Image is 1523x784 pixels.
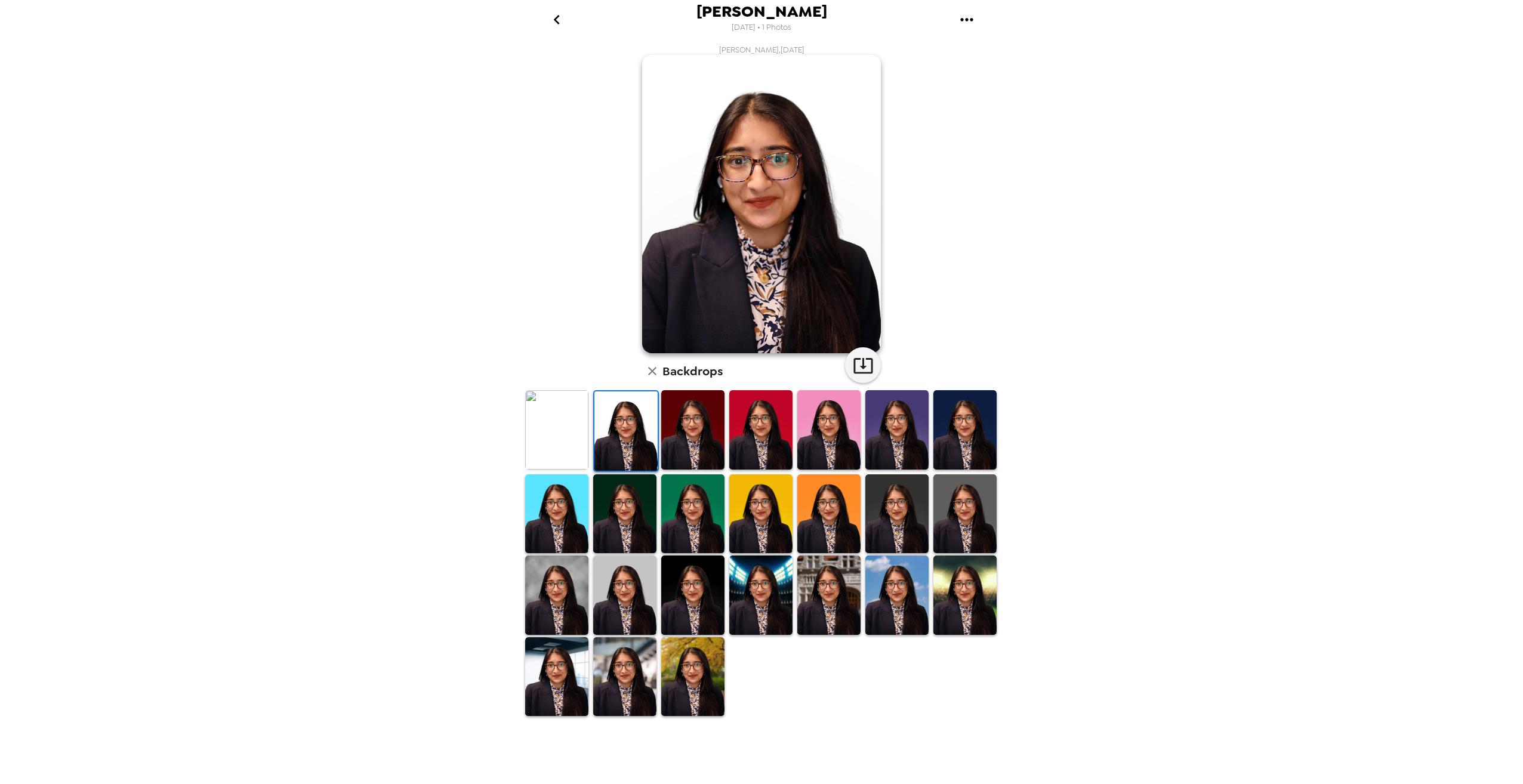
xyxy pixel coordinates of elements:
span: [PERSON_NAME] [696,4,827,20]
h6: Backdrops [662,362,723,381]
img: user [642,55,881,353]
img: Original [525,390,588,470]
span: [PERSON_NAME] , [DATE] [719,45,804,55]
span: [DATE] • 1 Photos [732,20,791,36]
